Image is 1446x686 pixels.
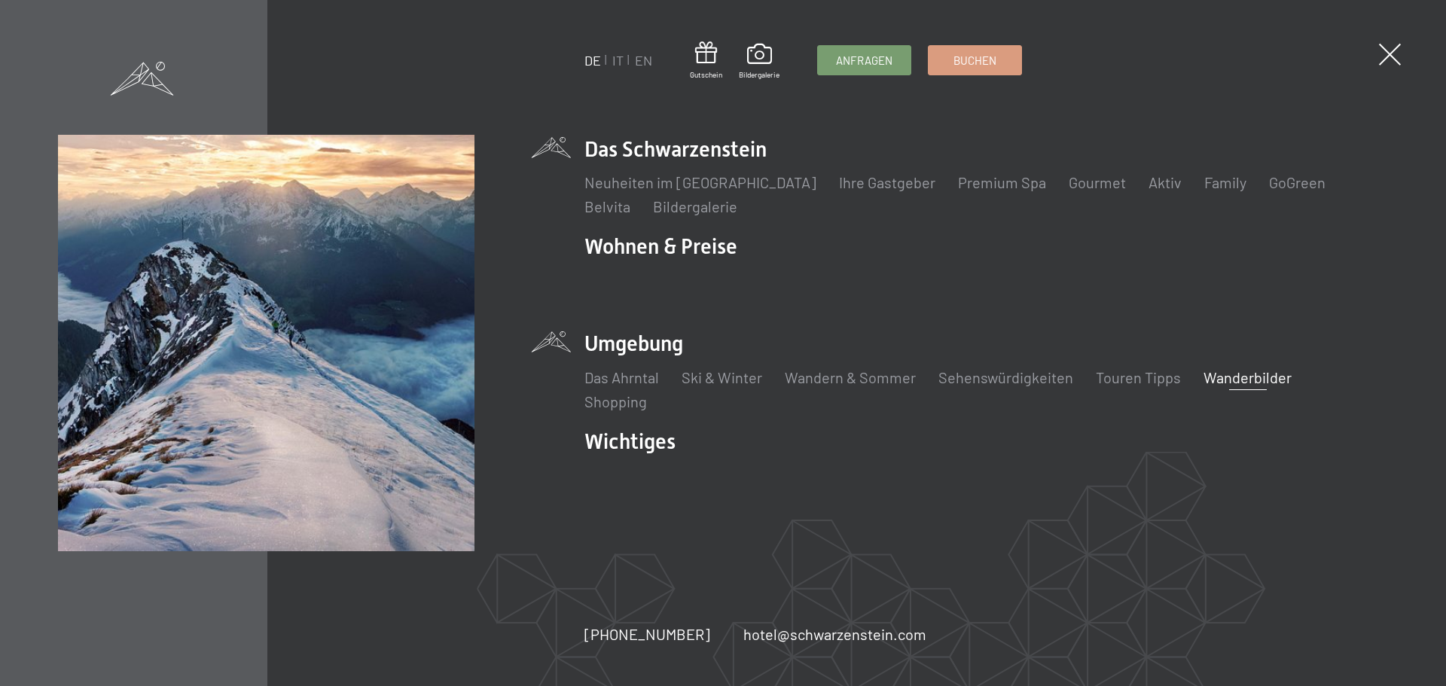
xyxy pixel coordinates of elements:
a: Wanderbilder [1203,368,1292,386]
a: Wandern & Sommer [785,368,916,386]
a: Aktiv [1149,173,1182,191]
a: Gourmet [1069,173,1126,191]
a: Anfragen [818,46,911,75]
a: GoGreen [1269,173,1325,191]
a: [PHONE_NUMBER] [584,623,710,645]
a: Gutschein [690,41,722,80]
a: Premium Spa [958,173,1046,191]
a: Bildergalerie [653,197,737,215]
a: Bildergalerie [739,44,779,80]
a: Family [1204,173,1246,191]
a: Sehenswürdigkeiten [938,368,1073,386]
a: Ski & Winter [682,368,762,386]
a: Neuheiten im [GEOGRAPHIC_DATA] [584,173,816,191]
span: Buchen [953,53,996,69]
a: Belvita [584,197,630,215]
span: Bildergalerie [739,69,779,80]
a: Buchen [929,46,1021,75]
a: EN [635,52,652,69]
a: Shopping [584,392,647,410]
span: Anfragen [836,53,892,69]
a: hotel@schwarzenstein.com [743,623,926,645]
a: Das Ahrntal [584,368,659,386]
a: Touren Tipps [1096,368,1181,386]
a: Ihre Gastgeber [839,173,935,191]
a: DE [584,52,601,69]
a: IT [612,52,624,69]
span: [PHONE_NUMBER] [584,625,710,643]
span: Gutschein [690,69,722,80]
